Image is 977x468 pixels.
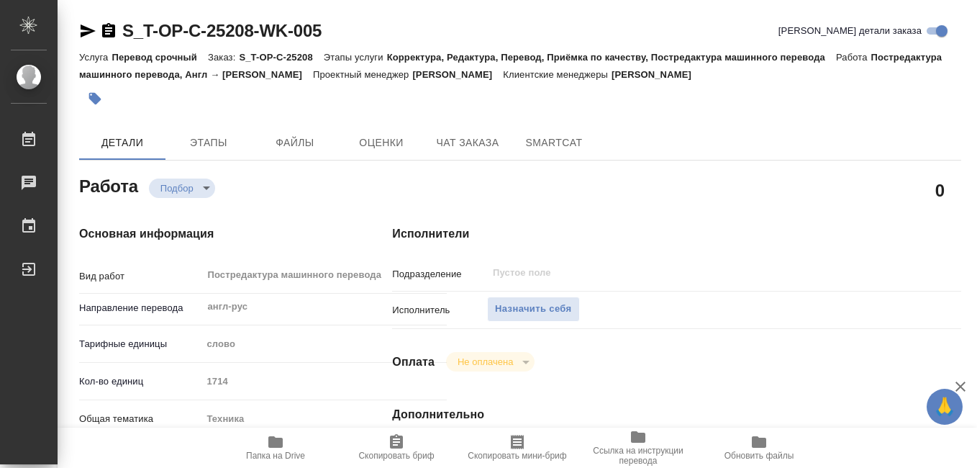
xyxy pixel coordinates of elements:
[392,225,961,243] h4: Исполнители
[491,264,880,282] input: Пустое поле
[468,451,566,461] span: Скопировать мини-бриф
[724,451,794,461] span: Обновить файлы
[336,428,457,468] button: Скопировать бриф
[586,446,690,466] span: Ссылка на инструкции перевода
[699,428,819,468] button: Обновить файлы
[519,134,589,152] span: SmartCat
[433,134,502,152] span: Чат заказа
[88,134,157,152] span: Детали
[79,172,138,198] h2: Работа
[778,24,922,38] span: [PERSON_NAME] детали заказа
[578,428,699,468] button: Ссылка на инструкции перевода
[122,21,322,40] a: S_T-OP-C-25208-WK-005
[215,428,336,468] button: Папка на Drive
[174,134,243,152] span: Этапы
[313,69,412,80] p: Проектный менеджер
[79,225,335,243] h4: Основная информация
[392,406,961,423] h4: Дополнительно
[79,337,201,351] p: Тарифные единицы
[387,52,836,63] p: Корректура, Редактура, Перевод, Приёмка по качеству, Постредактура машинного перевода
[79,269,201,284] p: Вид работ
[412,69,503,80] p: [PERSON_NAME]
[932,392,957,422] span: 🙏
[495,301,571,318] span: Назначить себя
[156,182,198,194] button: Подбор
[246,451,305,461] span: Папка на Drive
[79,52,112,63] p: Услуга
[503,69,612,80] p: Клиентские менеджеры
[201,332,447,356] div: слово
[453,356,517,368] button: Не оплачена
[324,52,387,63] p: Этапы услуги
[149,179,215,198] div: Подбор
[201,407,447,431] div: Техника
[112,52,208,63] p: Перевод срочный
[836,52,871,63] p: Работа
[79,22,96,40] button: Скопировать ссылку для ЯМессенджера
[201,371,447,392] input: Пустое поле
[347,134,416,152] span: Оценки
[79,83,111,114] button: Добавить тэг
[260,134,330,152] span: Файлы
[487,297,579,322] button: Назначить себя
[457,428,578,468] button: Скопировать мини-бриф
[79,301,201,315] p: Направление перевода
[208,52,239,63] p: Заказ:
[358,451,434,461] span: Скопировать бриф
[392,354,435,371] h4: Оплата
[612,69,702,80] p: [PERSON_NAME]
[392,267,487,282] p: Подразделение
[935,178,945,202] h2: 0
[239,52,323,63] p: S_T-OP-C-25208
[927,389,963,425] button: 🙏
[79,374,201,389] p: Кол-во единиц
[446,352,535,372] div: Подбор
[79,412,201,426] p: Общая тематика
[100,22,117,40] button: Скопировать ссылку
